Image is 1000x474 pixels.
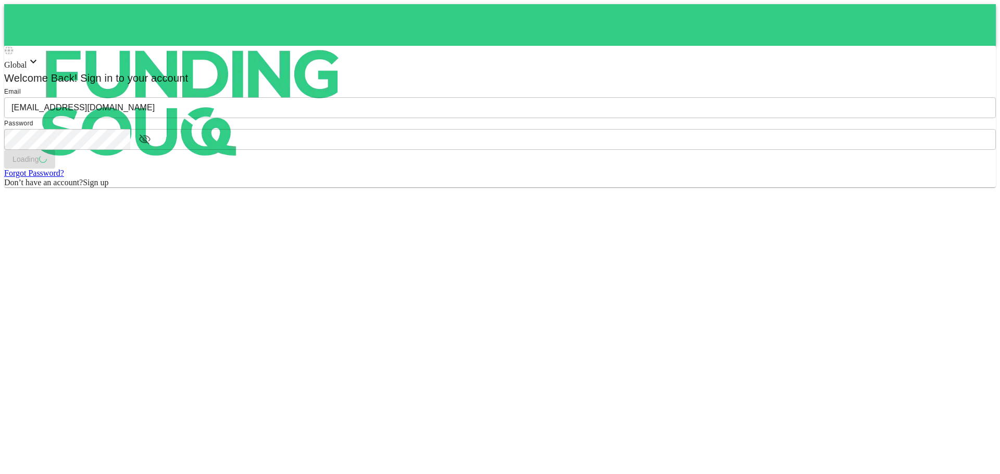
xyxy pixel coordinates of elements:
[83,178,108,187] span: Sign up
[78,72,189,84] span: Sign in to your account
[4,55,996,70] div: Global
[4,178,83,187] span: Don’t have an account?
[4,129,130,150] input: password
[4,72,78,84] span: Welcome Back!
[4,88,21,95] span: Email
[4,169,64,177] a: Forgot Password?
[4,120,33,127] span: Password
[4,4,379,202] img: logo
[4,97,996,118] input: email
[4,4,996,46] a: logo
